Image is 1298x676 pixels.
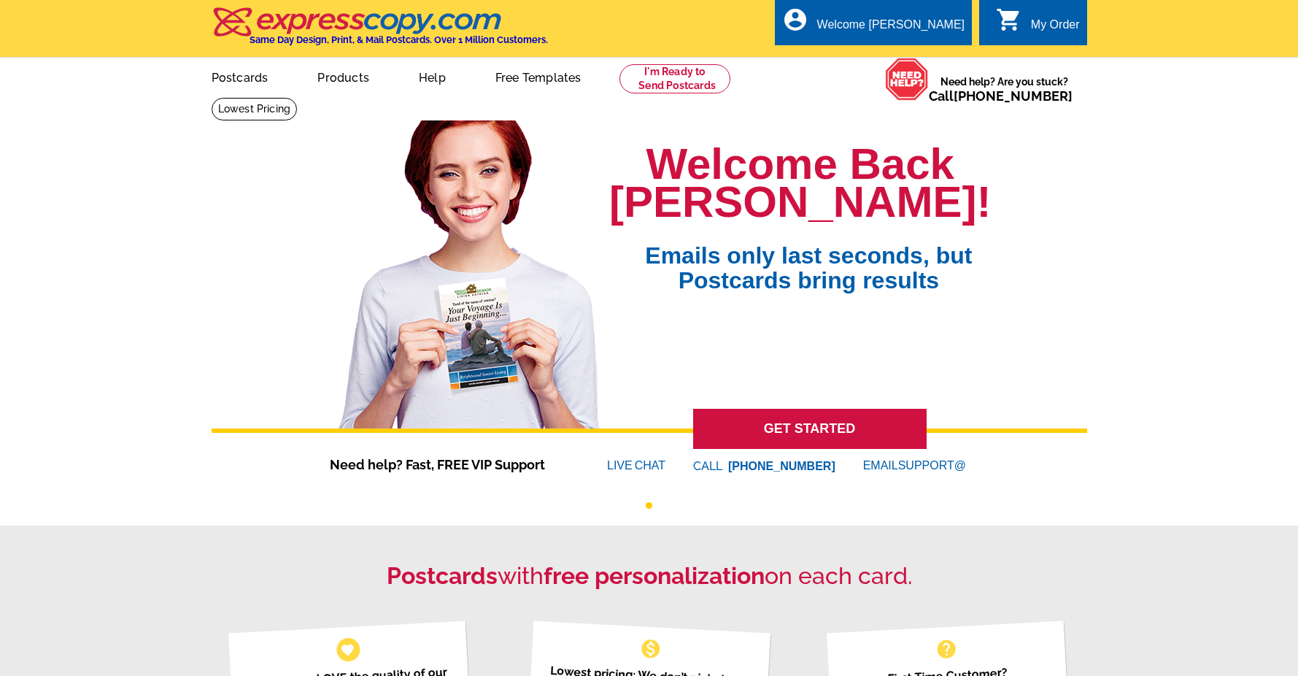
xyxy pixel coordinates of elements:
[996,7,1022,33] i: shopping_cart
[646,502,652,509] button: 1 of 1
[929,88,1073,104] span: Call
[250,34,548,45] h4: Same Day Design, Print, & Mail Postcards. Over 1 Million Customers.
[294,59,393,93] a: Products
[639,637,662,661] span: monetization_on
[817,18,965,39] div: Welcome [PERSON_NAME]
[885,58,929,101] img: help
[330,109,609,429] img: welcome-back-logged-in.png
[782,7,808,33] i: account_circle
[188,59,292,93] a: Postcards
[898,457,968,475] font: SUPPORT@
[607,459,665,472] a: LIVECHAT
[609,145,991,221] h1: Welcome Back [PERSON_NAME]!
[395,59,469,93] a: Help
[330,455,563,475] span: Need help? Fast, FREE VIP Support
[472,59,605,93] a: Free Templates
[996,16,1080,34] a: shopping_cart My Order
[387,562,498,589] strong: Postcards
[340,642,355,657] span: favorite
[626,221,991,293] span: Emails only last seconds, but Postcards bring results
[607,457,635,475] font: LIVE
[544,562,765,589] strong: free personalization
[212,562,1087,590] h2: with on each card.
[693,409,927,449] a: GET STARTED
[1031,18,1080,39] div: My Order
[212,18,548,45] a: Same Day Design, Print, & Mail Postcards. Over 1 Million Customers.
[935,637,958,661] span: help
[954,88,1073,104] a: [PHONE_NUMBER]
[929,74,1080,104] span: Need help? Are you stuck?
